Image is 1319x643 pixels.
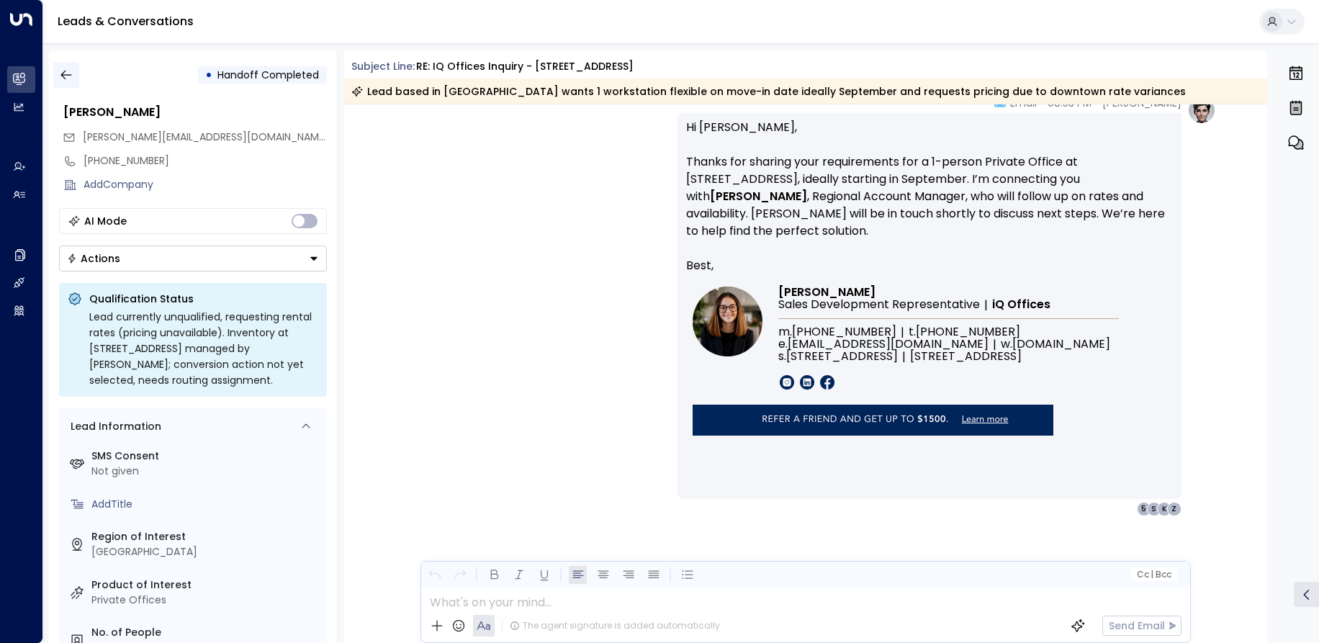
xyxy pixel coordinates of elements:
[426,566,444,584] button: Undo
[1012,338,1110,350] a: [DOMAIN_NAME]
[66,419,161,434] div: Lead Information
[901,324,904,341] font: |
[686,257,1173,274] p: Best,
[778,287,875,298] span: [PERSON_NAME]
[778,299,980,310] span: Sales Development Representative
[1147,502,1161,516] div: S
[1136,570,1171,580] span: Cc Bcc
[205,62,212,88] div: •
[992,299,1050,310] a: iQ Offices
[788,338,989,350] a: [EMAIL_ADDRESS][DOMAIN_NAME]
[91,449,321,464] label: SMS Consent
[778,326,792,338] span: m.
[416,59,634,74] div: RE: iQ Offices Inquiry - [STREET_ADDRESS]
[1130,568,1176,582] button: Cc|Bcc
[1151,570,1153,580] span: |
[91,593,321,608] div: Private Offices
[59,246,327,271] div: Button group with a nested menu
[1187,96,1216,125] img: profile-logo.png
[778,351,786,362] span: s.
[1001,338,1012,350] span: w.
[67,252,120,265] div: Actions
[351,84,1186,99] div: Lead based in [GEOGRAPHIC_DATA] wants 1 workstation flexible on move-in date ideally September an...
[59,246,327,271] button: Actions
[792,326,896,338] a: [PHONE_NUMBER]
[1137,502,1151,516] div: 5
[84,214,127,228] div: AI Mode
[91,625,321,640] label: No. of People
[89,309,318,388] div: Lead currently unqualified, requesting rental rates (pricing unavailable). Inventory at [STREET_A...
[217,68,319,82] span: Handoff Completed
[83,130,327,145] span: kyle@kyleharrietha.ca
[510,619,720,632] div: The agent signature is added automatically
[686,119,1173,257] p: Hi [PERSON_NAME], Thanks for sharing your requirements for a 1-person Private Office at [STREET_A...
[58,13,194,30] a: Leads & Conversations
[910,351,1022,362] span: [STREET_ADDRESS]
[902,349,906,365] font: |
[63,104,327,121] div: [PERSON_NAME]
[710,188,807,204] strong: [PERSON_NAME]
[786,351,898,362] span: [STREET_ADDRESS]
[89,292,318,306] p: Qualification Status
[83,130,328,144] span: [PERSON_NAME][EMAIL_ADDRESS][DOMAIN_NAME]
[91,529,321,544] label: Region of Interest
[993,336,996,353] font: |
[91,497,321,512] div: AddTitle
[984,297,988,313] font: |
[84,153,327,168] div: [PHONE_NUMBER]
[916,326,1020,338] a: [PHONE_NUMBER]
[91,577,321,593] label: Product of Interest
[91,544,321,559] div: [GEOGRAPHIC_DATA]
[91,464,321,479] div: Not given
[451,566,469,584] button: Redo
[909,326,916,338] span: t.
[351,59,415,73] span: Subject Line:
[1157,502,1171,516] div: K
[84,177,327,192] div: AddCompany
[1167,502,1181,516] div: Z
[778,338,788,350] span: e.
